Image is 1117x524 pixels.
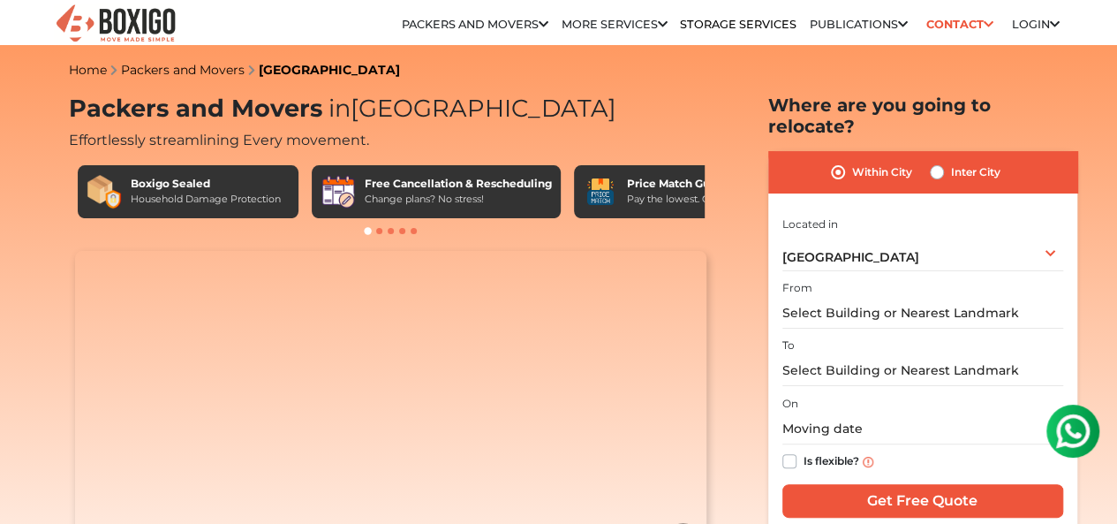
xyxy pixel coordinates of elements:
[782,249,919,265] span: [GEOGRAPHIC_DATA]
[321,174,356,209] img: Free Cancellation & Rescheduling
[782,396,798,412] label: On
[804,451,859,469] label: Is flexible?
[810,18,908,31] a: Publications
[365,176,552,192] div: Free Cancellation & Rescheduling
[920,11,999,38] a: Contact
[131,176,281,192] div: Boxigo Sealed
[54,3,177,46] img: Boxigo
[322,94,616,123] span: [GEOGRAPHIC_DATA]
[402,18,548,31] a: Packers and Movers
[768,95,1077,137] h2: Where are you going to relocate?
[627,192,761,207] div: Pay the lowest. Guaranteed!
[782,280,812,296] label: From
[18,18,53,53] img: whatsapp-icon.svg
[69,132,369,148] span: Effortlessly streamlining Every movement.
[69,95,713,124] h1: Packers and Movers
[87,174,122,209] img: Boxigo Sealed
[852,162,912,183] label: Within City
[69,62,107,78] a: Home
[782,216,838,232] label: Located in
[131,192,281,207] div: Household Damage Protection
[259,62,400,78] a: [GEOGRAPHIC_DATA]
[782,298,1063,329] input: Select Building or Nearest Landmark
[583,174,618,209] img: Price Match Guarantee
[863,457,873,467] img: info
[121,62,245,78] a: Packers and Movers
[680,18,796,31] a: Storage Services
[627,176,761,192] div: Price Match Guarantee
[562,18,668,31] a: More services
[951,162,1000,183] label: Inter City
[1011,18,1059,31] a: Login
[328,94,351,123] span: in
[365,192,552,207] div: Change plans? No stress!
[782,355,1063,386] input: Select Building or Nearest Landmark
[782,414,1063,444] input: Moving date
[782,484,1063,518] input: Get Free Quote
[782,338,795,353] label: To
